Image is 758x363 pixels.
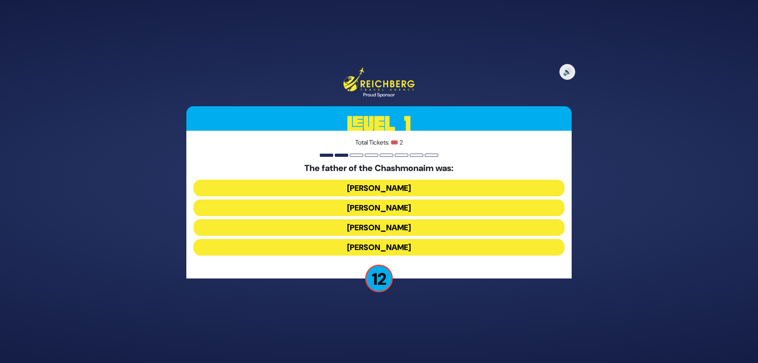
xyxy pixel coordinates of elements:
button: [PERSON_NAME] [193,239,565,256]
button: [PERSON_NAME] [193,180,565,196]
img: Reichberg Travel [343,68,415,91]
div: Proud Sponsor [343,91,415,98]
h5: The father of the Chashmonaim was: [193,163,565,173]
h3: Level 1 [186,106,572,142]
button: 🔊 [559,64,575,80]
button: [PERSON_NAME] [193,219,565,236]
button: [PERSON_NAME] [193,199,565,216]
p: Total Tickets: 🎟️ 2 [193,138,565,147]
p: 12 [365,265,393,292]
